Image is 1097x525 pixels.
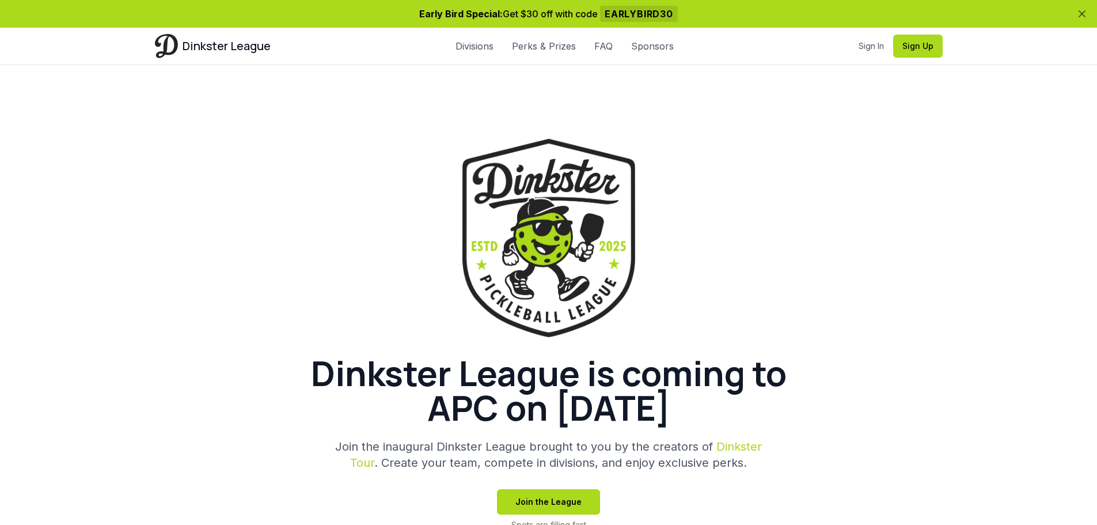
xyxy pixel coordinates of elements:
a: Sponsors [631,39,674,53]
a: Divisions [455,39,494,53]
img: Dinkster [155,34,178,58]
span: Dinkster League [183,38,271,54]
button: Join the League [497,489,600,515]
button: Dismiss banner [1076,8,1088,20]
img: Dinkster League [462,139,635,337]
button: Sign Up [893,35,943,58]
p: Get $30 off with code [155,7,943,21]
span: EARLYBIRD30 [600,6,678,22]
p: Join the inaugural Dinkster League brought to you by the creators of . Create your team, compete ... [328,439,770,471]
a: Perks & Prizes [512,39,576,53]
a: Sign In [859,40,884,52]
a: FAQ [594,39,613,53]
h1: Dinkster League is coming to APC on [DATE] [272,356,825,425]
a: Dinkster League [155,34,271,58]
span: Early Bird Special: [419,8,503,20]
